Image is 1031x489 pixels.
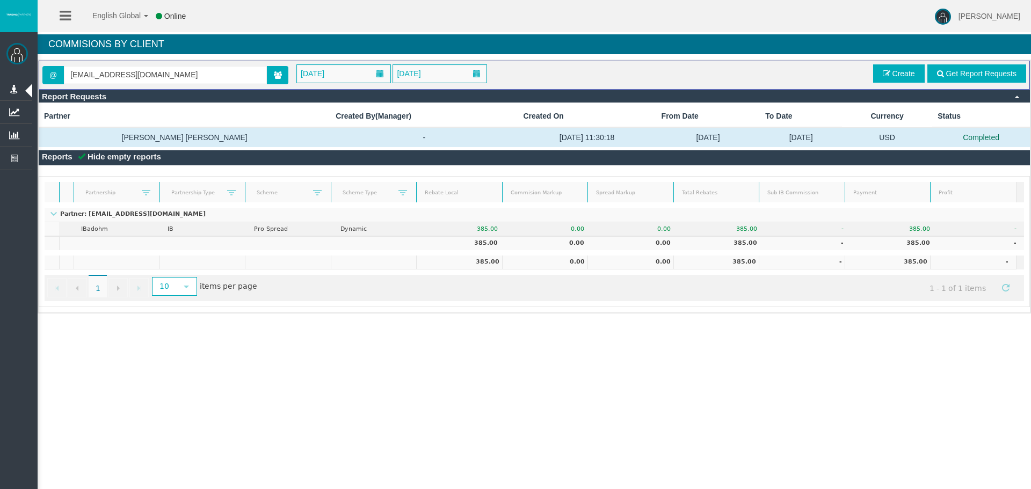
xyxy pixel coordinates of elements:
td: 385.00 [845,256,931,269]
a: Commision Markup [504,186,586,200]
td: 385.00 [851,236,938,250]
td: 0.00 [506,222,592,236]
a: Sub IB Commission [761,186,844,200]
span: Reports [42,152,72,161]
span: 1 [89,275,107,297]
td: IBadohm [74,222,160,236]
span: Go to the last page [135,284,143,293]
a: Spread Markup [590,186,672,200]
a: Go to the first page [47,278,67,297]
span: Go to the previous page [73,284,82,293]
a: Go to the next page [108,278,128,297]
span: Create [892,69,915,78]
td: 385.00 [416,256,502,269]
a: Partnership [78,185,141,200]
th: From Date [656,105,760,127]
span: Go to the next page [114,284,122,293]
td: 0.00 [592,236,678,250]
span: select [182,282,191,291]
td: - [330,127,518,147]
td: USD [842,127,932,147]
span: items per page [149,278,257,296]
span: Report Requests [42,92,106,101]
span: Hide empty reports [88,152,161,161]
span: English Global [78,11,141,20]
td: 0.00 [506,236,592,250]
span: Refresh [1001,283,1010,292]
td: 385.00 [678,222,765,236]
a: Profit [932,186,1015,200]
span: Go to the first page [53,284,61,293]
th: Created By(Manager) [330,105,518,127]
a: Go to the previous page [68,278,87,297]
input: Search partner... [64,67,266,83]
td: [DATE] [760,127,842,147]
td: - [765,222,851,236]
a: Total Rebates [675,186,758,200]
a: Scheme [250,185,313,200]
th: Partner [39,105,330,127]
img: logo.svg [5,12,32,17]
td: [DATE] [656,127,760,147]
td: 385.00 [678,236,765,250]
td: 0.00 [587,256,673,269]
th: Created On [518,105,656,127]
h4: Commisions By Client [38,34,1031,54]
td: 385.00 [851,222,938,236]
td: 385.00 [419,222,506,236]
th: To Date [760,105,842,127]
span: Online [164,12,186,20]
td: 0.00 [592,222,678,236]
td: - [765,236,851,250]
a: Go to the last page [129,278,149,297]
a: Scheme Type [336,185,398,200]
a: Payment [846,186,929,200]
th: Status [932,105,1030,127]
td: - [938,222,1024,236]
span: [DATE] [394,66,424,81]
span: 1 - 1 of 1 items [920,278,996,298]
td: 385.00 [673,256,759,269]
span: [DATE] [297,66,328,81]
span: 10 [153,278,176,295]
a: Rebate Local [418,186,501,200]
td: 0.00 [502,256,588,269]
td: Dynamic [333,222,419,236]
a: Partnership Type [164,185,227,200]
td: - [759,256,845,269]
span: [PERSON_NAME] [959,12,1020,20]
span: @ [42,66,64,84]
td: [PERSON_NAME] [PERSON_NAME] [39,127,330,147]
td: Currency [842,105,932,127]
a: Refresh [997,278,1015,296]
td: Pro Spread [246,222,333,236]
td: [DATE] 11:30:18 [518,127,656,147]
td: 385.00 [419,236,506,250]
td: IB [160,222,246,236]
span: Get Report Requests [946,69,1017,78]
p: Partner: [EMAIL_ADDRESS][DOMAIN_NAME] [45,211,209,218]
td: Completed [932,127,1030,147]
td: - [938,236,1024,250]
img: user-image [935,9,951,25]
td: - [930,256,1016,269]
